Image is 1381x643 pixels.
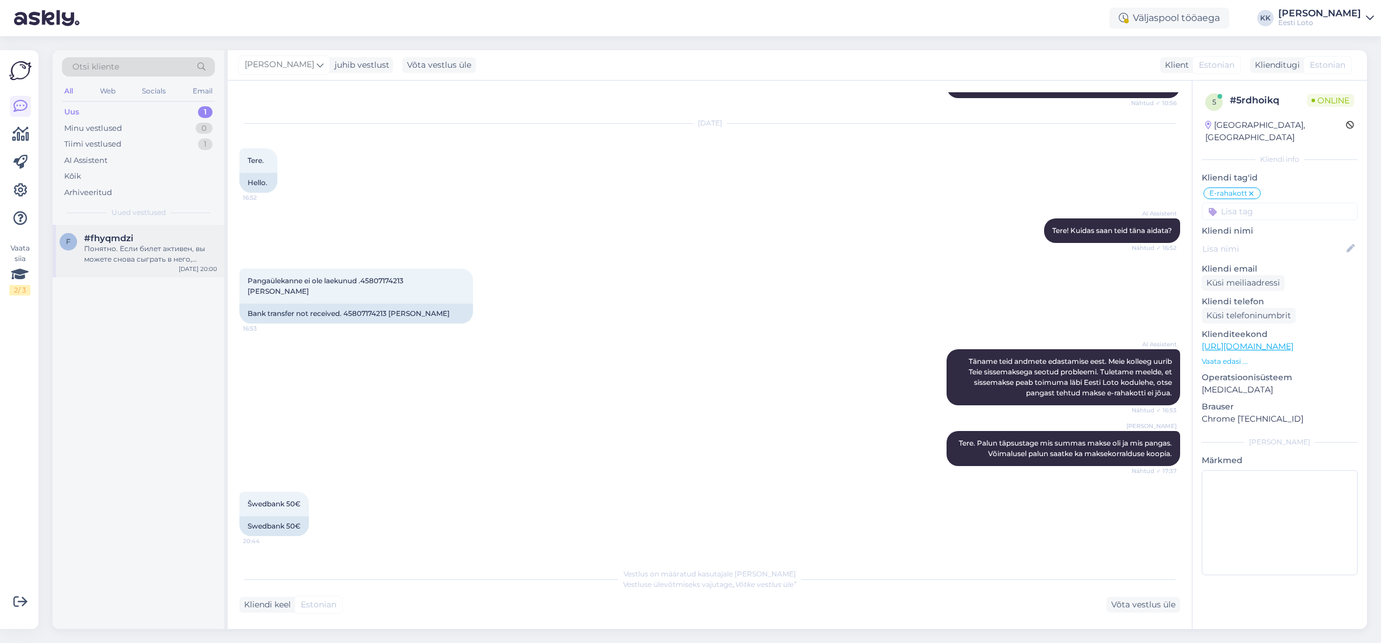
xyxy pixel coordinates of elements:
[112,207,166,218] span: Uued vestlused
[959,439,1174,458] span: Tere. Palun täpsustage mis summas makse oli ja mis pangas. Võimalusel palun saatke ka maksekorral...
[1202,356,1358,367] p: Vaata edasi ...
[1278,9,1374,27] a: [PERSON_NAME]Eesti Loto
[1202,371,1358,384] p: Operatsioonisüsteem
[84,233,133,244] span: #fhyqmdzi
[1202,242,1344,255] input: Lisa nimi
[62,84,75,99] div: All
[1132,467,1177,475] span: Nähtud ✓ 17:37
[239,173,277,193] div: Hello.
[9,60,32,82] img: Askly Logo
[64,171,81,182] div: Kõik
[1310,59,1345,71] span: Estonian
[243,324,287,333] span: 16:53
[1202,154,1358,165] div: Kliendi info
[1132,244,1177,252] span: Nähtud ✓ 16:52
[1133,209,1177,218] span: AI Assistent
[1202,296,1358,308] p: Kliendi telefon
[66,237,71,246] span: f
[732,580,796,589] i: „Võtke vestlus üle”
[1205,119,1346,144] div: [GEOGRAPHIC_DATA], [GEOGRAPHIC_DATA]
[1202,328,1358,340] p: Klienditeekond
[1202,384,1358,396] p: [MEDICAL_DATA]
[1202,413,1358,425] p: Chrome [TECHNICAL_ID]
[1199,59,1234,71] span: Estonian
[1230,93,1307,107] div: # 5rdhoikq
[1202,401,1358,413] p: Brauser
[301,599,336,611] span: Estonian
[1307,94,1354,107] span: Online
[969,357,1174,397] span: Täname teid andmete edastamise eest. Meie kolleeg uurib Teie sissemaksega seotud probleemi. Tulet...
[1052,226,1172,235] span: Tere! Kuidas saan teid täna aidata?
[239,516,309,536] div: Swedbank 50€
[1212,98,1216,106] span: 5
[239,304,473,324] div: Bank transfer not received. 45807174213 [PERSON_NAME]
[140,84,168,99] div: Socials
[64,123,122,134] div: Minu vestlused
[72,61,119,73] span: Otsi kliente
[1133,340,1177,349] span: AI Assistent
[84,244,217,265] div: Понятно. Если билет активен, вы можете снова сыграть в него, выбрав «Мои билеты» – «e-kiirloterii...
[1131,99,1177,107] span: Nähtud ✓ 10:56
[239,118,1180,128] div: [DATE]
[98,84,118,99] div: Web
[1202,172,1358,184] p: Kliendi tag'id
[623,580,796,589] span: Vestluse ülevõtmiseks vajutage
[196,123,213,134] div: 0
[248,276,405,296] span: Pangaülekanne ei ole laekunud .45807174213 [PERSON_NAME]
[248,156,264,165] span: Tere.
[1209,190,1247,197] span: E-rahakott
[1202,263,1358,275] p: Kliendi email
[239,599,291,611] div: Kliendi keel
[1126,422,1177,430] span: [PERSON_NAME]
[64,155,107,166] div: AI Assistent
[64,138,121,150] div: Tiimi vestlused
[1160,59,1189,71] div: Klient
[179,265,217,273] div: [DATE] 20:00
[64,106,79,118] div: Uus
[1202,308,1296,324] div: Küsi telefoninumbrit
[330,59,389,71] div: juhib vestlust
[1202,203,1358,220] input: Lisa tag
[9,243,30,296] div: Vaata siia
[1257,10,1274,26] div: KK
[1132,406,1177,415] span: Nähtud ✓ 16:53
[190,84,215,99] div: Email
[402,57,476,73] div: Võta vestlus üle
[624,569,796,578] span: Vestlus on määratud kasutajale [PERSON_NAME]
[1109,8,1229,29] div: Väljaspool tööaega
[1278,9,1361,18] div: [PERSON_NAME]
[245,58,314,71] span: [PERSON_NAME]
[1250,59,1300,71] div: Klienditugi
[1202,275,1285,291] div: Küsi meiliaadressi
[198,138,213,150] div: 1
[248,499,301,508] span: Šwedbank 50€
[198,106,213,118] div: 1
[243,193,287,202] span: 16:52
[9,285,30,296] div: 2 / 3
[1107,597,1180,613] div: Võta vestlus üle
[1278,18,1361,27] div: Eesti Loto
[1202,341,1293,352] a: [URL][DOMAIN_NAME]
[1202,454,1358,467] p: Märkmed
[1202,437,1358,447] div: [PERSON_NAME]
[64,187,112,199] div: Arhiveeritud
[243,537,287,545] span: 20:44
[1202,225,1358,237] p: Kliendi nimi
